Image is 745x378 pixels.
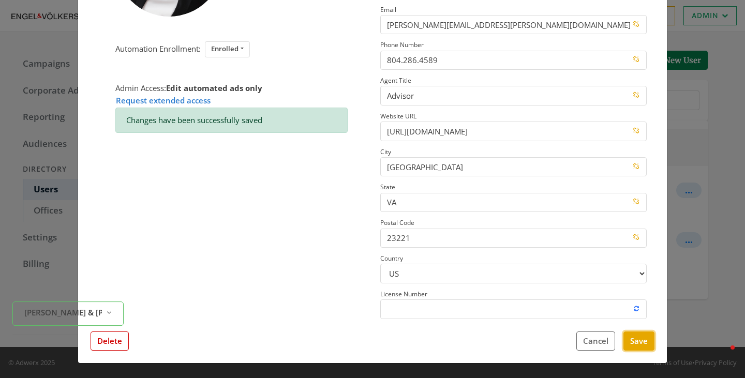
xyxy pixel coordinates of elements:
small: Phone Number [380,40,424,49]
input: Agent Title [380,86,647,105]
select: Country [380,264,647,283]
small: Country [380,254,403,263]
button: Cancel [576,331,615,351]
small: State [380,183,395,191]
input: License Number [380,299,647,319]
input: Postal Code [380,229,647,248]
iframe: Intercom live chat [710,343,735,368]
button: Request extended access [115,94,211,107]
div: Changes have been successfully saved [115,108,348,133]
small: Email [380,5,396,14]
small: Agent Title [380,76,411,85]
input: City [380,157,647,176]
button: Enrolled [205,41,250,57]
small: Postal Code [380,218,414,227]
button: Save [623,331,654,351]
span: Admin Access: [115,83,262,93]
small: License Number [380,290,427,298]
input: Email [380,15,647,34]
span: Automation Enrollment: [115,43,201,54]
input: Phone Number [380,51,647,70]
button: [PERSON_NAME] & [PERSON_NAME] [US_STATE][GEOGRAPHIC_DATA] [12,301,124,326]
input: State [380,193,647,212]
small: Website URL [380,112,416,120]
button: Delete [91,331,129,351]
small: City [380,147,391,156]
strong: Edit automated ads only [166,83,262,93]
input: Website URL [380,122,647,141]
span: [PERSON_NAME] & [PERSON_NAME] [US_STATE][GEOGRAPHIC_DATA] [24,307,102,319]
